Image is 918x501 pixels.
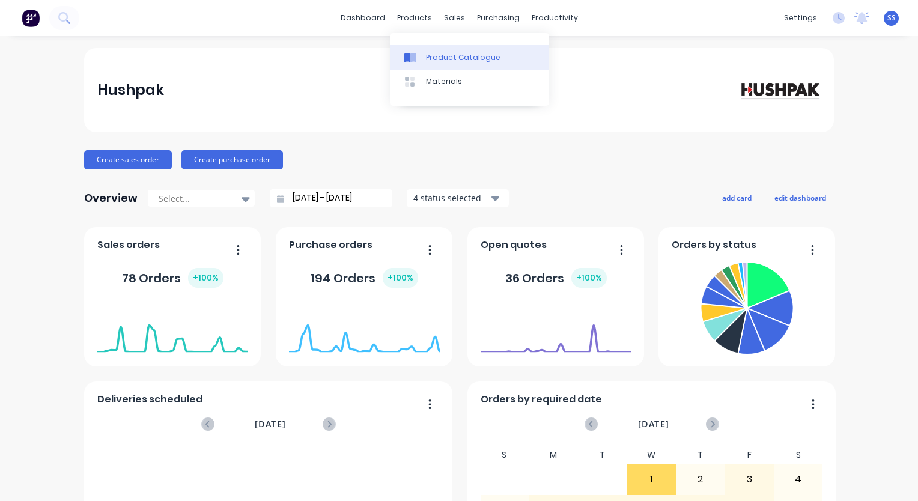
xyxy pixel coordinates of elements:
[390,45,549,69] a: Product Catalogue
[571,268,607,288] div: + 100 %
[255,417,286,431] span: [DATE]
[638,417,669,431] span: [DATE]
[627,464,675,494] div: 1
[426,76,462,87] div: Materials
[84,150,172,169] button: Create sales order
[97,238,160,252] span: Sales orders
[767,190,834,205] button: edit dashboard
[627,446,676,464] div: W
[774,446,823,464] div: S
[725,464,773,494] div: 3
[529,446,578,464] div: M
[480,446,529,464] div: S
[438,9,471,27] div: sales
[481,238,547,252] span: Open quotes
[578,446,627,464] div: T
[778,9,823,27] div: settings
[289,238,372,252] span: Purchase orders
[714,190,759,205] button: add card
[505,268,607,288] div: 36 Orders
[426,52,500,63] div: Product Catalogue
[122,268,223,288] div: 78 Orders
[471,9,526,27] div: purchasing
[774,464,822,494] div: 4
[97,78,164,102] div: Hushpak
[391,9,438,27] div: products
[84,186,138,210] div: Overview
[383,268,418,288] div: + 100 %
[887,13,896,23] span: SS
[407,189,509,207] button: 4 status selected
[311,268,418,288] div: 194 Orders
[526,9,584,27] div: productivity
[22,9,40,27] img: Factory
[676,446,725,464] div: T
[413,192,489,204] div: 4 status selected
[188,268,223,288] div: + 100 %
[390,70,549,94] a: Materials
[181,150,283,169] button: Create purchase order
[676,464,725,494] div: 2
[481,392,602,407] span: Orders by required date
[672,238,756,252] span: Orders by status
[725,446,774,464] div: F
[737,79,821,100] img: Hushpak
[335,9,391,27] a: dashboard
